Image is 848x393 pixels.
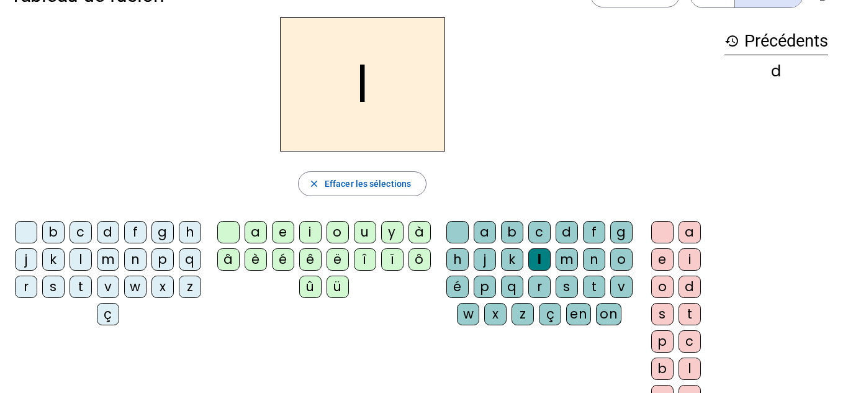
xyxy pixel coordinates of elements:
div: é [272,248,294,271]
div: é [446,276,469,298]
div: p [151,248,174,271]
div: k [42,248,65,271]
div: c [679,330,701,353]
div: g [151,221,174,243]
div: k [501,248,523,271]
div: z [179,276,201,298]
div: d [97,221,119,243]
div: d [679,276,701,298]
div: c [528,221,551,243]
div: û [299,276,322,298]
div: â [217,248,240,271]
div: b [651,358,674,380]
div: d [724,64,828,79]
div: n [124,248,147,271]
div: ü [327,276,349,298]
div: h [179,221,201,243]
div: ô [408,248,431,271]
div: à [408,221,431,243]
div: j [474,248,496,271]
mat-icon: history [724,34,739,48]
div: ç [97,303,119,325]
div: l [70,248,92,271]
div: ï [381,248,404,271]
div: f [583,221,605,243]
mat-icon: close [309,178,320,189]
div: m [97,248,119,271]
div: î [354,248,376,271]
div: q [179,248,201,271]
div: en [566,303,591,325]
div: r [15,276,37,298]
div: e [272,221,294,243]
div: n [583,248,605,271]
h3: Précédents [724,27,828,55]
div: v [97,276,119,298]
span: Effacer les sélections [325,176,411,191]
div: ç [539,303,561,325]
div: x [484,303,507,325]
div: j [15,248,37,271]
div: t [583,276,605,298]
div: l [528,248,551,271]
div: a [245,221,267,243]
div: b [501,221,523,243]
div: m [556,248,578,271]
div: p [651,330,674,353]
div: b [42,221,65,243]
div: o [651,276,674,298]
div: q [501,276,523,298]
div: è [245,248,267,271]
div: l [679,358,701,380]
div: s [42,276,65,298]
div: v [610,276,633,298]
div: c [70,221,92,243]
button: Effacer les sélections [298,171,426,196]
div: t [70,276,92,298]
div: u [354,221,376,243]
div: ê [299,248,322,271]
div: e [651,248,674,271]
h2: l [280,17,445,151]
div: s [651,303,674,325]
div: g [610,221,633,243]
div: f [124,221,147,243]
div: p [474,276,496,298]
div: s [556,276,578,298]
div: d [556,221,578,243]
div: on [596,303,621,325]
div: o [610,248,633,271]
div: y [381,221,404,243]
div: t [679,303,701,325]
div: a [679,221,701,243]
div: r [528,276,551,298]
div: x [151,276,174,298]
div: w [124,276,147,298]
div: ë [327,248,349,271]
div: o [327,221,349,243]
div: h [446,248,469,271]
div: w [457,303,479,325]
div: i [299,221,322,243]
div: a [474,221,496,243]
div: i [679,248,701,271]
div: z [512,303,534,325]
